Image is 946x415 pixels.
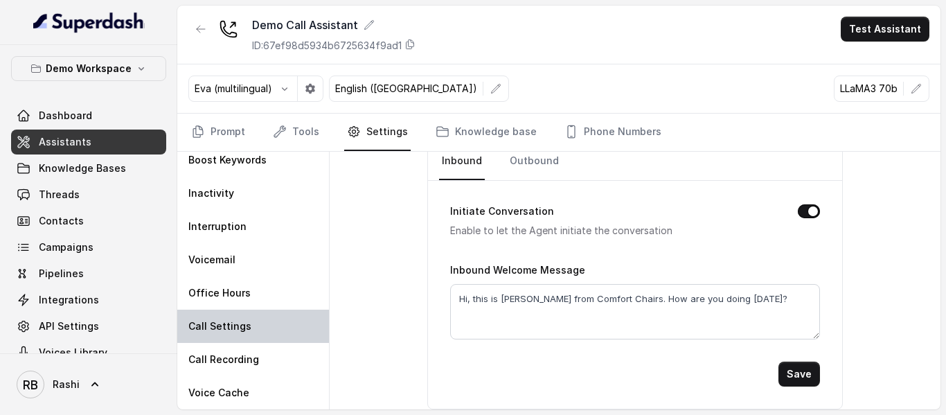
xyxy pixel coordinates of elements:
[188,114,929,151] nav: Tabs
[39,135,91,149] span: Assistants
[11,365,166,404] a: Rashi
[841,17,929,42] button: Test Assistant
[507,143,562,180] a: Outbound
[39,109,92,123] span: Dashboard
[450,284,820,339] textarea: Hi, this is [PERSON_NAME] from Comfort Chairs. How are you doing [DATE]?
[188,114,248,151] a: Prompt
[188,286,251,300] p: Office Hours
[11,288,166,312] a: Integrations
[188,353,259,367] p: Call Recording
[11,103,166,128] a: Dashboard
[252,39,402,53] p: ID: 67ef98d5934b6725634f9ad1
[188,153,267,167] p: Boost Keywords
[335,82,477,96] p: English ([GEOGRAPHIC_DATA])
[344,114,411,151] a: Settings
[33,11,145,33] img: light.svg
[439,143,485,180] a: Inbound
[195,82,272,96] p: Eva (multilingual)
[433,114,539,151] a: Knowledge base
[450,264,585,276] label: Inbound Welcome Message
[252,17,416,33] div: Demo Call Assistant
[11,209,166,233] a: Contacts
[11,235,166,260] a: Campaigns
[11,156,166,181] a: Knowledge Bases
[11,56,166,81] button: Demo Workspace
[11,314,166,339] a: API Settings
[39,319,99,333] span: API Settings
[840,82,898,96] p: LLaMA3 70b
[11,340,166,365] a: Voices Library
[11,261,166,286] a: Pipelines
[450,222,776,239] p: Enable to let the Agent initiate the conversation
[11,182,166,207] a: Threads
[39,267,84,281] span: Pipelines
[39,214,84,228] span: Contacts
[188,186,234,200] p: Inactivity
[11,130,166,154] a: Assistants
[39,240,93,254] span: Campaigns
[23,378,38,392] text: RB
[188,220,247,233] p: Interruption
[53,378,80,391] span: Rashi
[188,253,235,267] p: Voicemail
[562,114,664,151] a: Phone Numbers
[188,386,249,400] p: Voice Cache
[450,203,554,220] label: Initiate Conversation
[46,60,132,77] p: Demo Workspace
[39,346,107,360] span: Voices Library
[39,161,126,175] span: Knowledge Bases
[39,293,99,307] span: Integrations
[778,362,820,387] button: Save
[188,319,251,333] p: Call Settings
[270,114,322,151] a: Tools
[439,143,831,180] nav: Tabs
[39,188,80,202] span: Threads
